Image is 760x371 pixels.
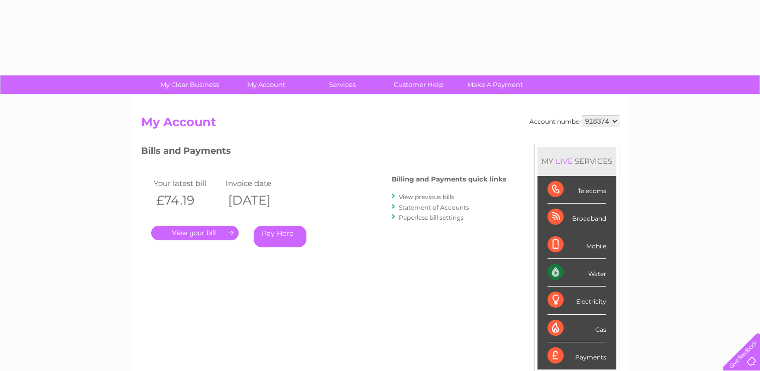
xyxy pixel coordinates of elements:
[141,144,506,161] h3: Bills and Payments
[548,204,606,231] div: Broadband
[392,175,506,183] h4: Billing and Payments quick links
[254,226,306,247] a: Pay Here
[151,176,224,190] td: Your latest bill
[148,75,231,94] a: My Clear Business
[548,287,606,314] div: Electricity
[529,115,619,127] div: Account number
[141,115,619,134] h2: My Account
[454,75,536,94] a: Make A Payment
[548,315,606,342] div: Gas
[548,342,606,369] div: Payments
[223,176,295,190] td: Invoice date
[399,193,454,201] a: View previous bills
[548,176,606,204] div: Telecoms
[399,214,464,221] a: Paperless bill settings
[301,75,384,94] a: Services
[548,259,606,287] div: Water
[223,190,295,211] th: [DATE]
[399,204,469,211] a: Statement of Accounts
[554,156,575,166] div: LIVE
[151,190,224,211] th: £74.19
[537,147,616,175] div: MY SERVICES
[548,231,606,259] div: Mobile
[151,226,239,240] a: .
[225,75,307,94] a: My Account
[377,75,460,94] a: Customer Help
